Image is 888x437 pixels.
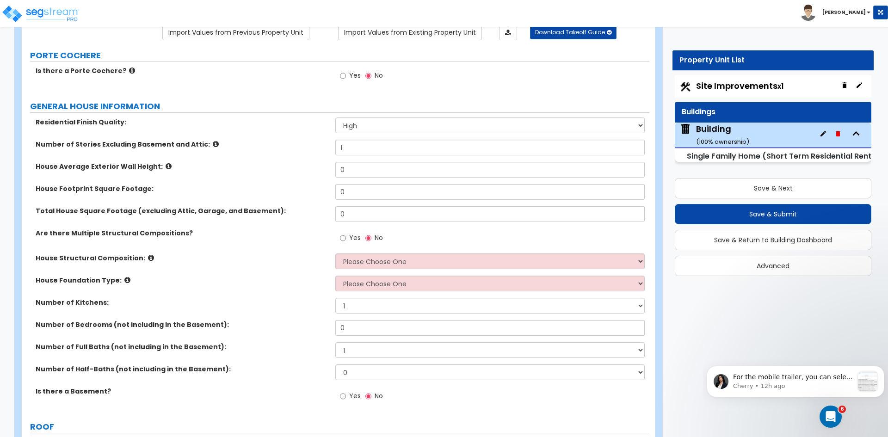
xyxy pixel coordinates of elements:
div: Property Unit List [679,55,867,66]
label: PORTE COCHERE [30,49,649,62]
img: Construction.png [679,81,691,93]
input: No [365,391,371,401]
label: Number of Bedrooms (not including in the Basement): [36,320,328,329]
img: logo_pro_r.png [1,5,80,23]
span: 6 [839,406,846,413]
label: Number of Kitchens: [36,298,328,307]
iframe: Intercom notifications message [703,347,888,412]
small: x1 [777,81,783,91]
span: Site Improvements [696,80,783,92]
i: click for more info! [129,67,135,74]
span: No [375,391,383,400]
button: Save & Submit [675,204,871,224]
label: Is there a Basement? [36,387,328,396]
button: Save & Return to Building Dashboard [675,230,871,250]
button: Save & Next [675,178,871,198]
input: Yes [340,71,346,81]
label: Are there Multiple Structural Compositions? [36,228,328,238]
input: Yes [340,233,346,243]
label: Number of Full Baths (not including in the Basement): [36,342,328,351]
iframe: Intercom live chat [820,406,842,428]
label: Total House Square Footage (excluding Attic, Garage, and Basement): [36,206,328,215]
a: Import the dynamic attribute values from previous properties. [162,25,309,40]
small: Single Family Home (Short Term Residential Rental) [687,151,882,161]
label: Is there a Porte Cochere? [36,66,328,75]
label: ROOF [30,421,649,433]
a: Import the dynamic attribute values from existing properties. [338,25,482,40]
span: Yes [349,233,361,242]
input: No [365,71,371,81]
i: click for more info! [124,277,130,283]
input: No [365,233,371,243]
label: Number of Stories Excluding Basement and Attic: [36,140,328,149]
label: Number of Half-Baths (not including in the Basement): [36,364,328,374]
label: House Foundation Type: [36,276,328,285]
div: Building [696,123,749,147]
div: Buildings [682,107,864,117]
img: avatar.png [800,5,816,21]
label: House Structural Composition: [36,253,328,263]
span: Yes [349,71,361,80]
label: Residential Finish Quality: [36,117,328,127]
span: Yes [349,391,361,400]
small: ( 100 % ownership) [696,137,749,146]
button: Advanced [675,256,871,276]
span: No [375,233,383,242]
label: GENERAL HOUSE INFORMATION [30,100,649,112]
i: click for more info! [213,141,219,148]
span: No [375,71,383,80]
b: [PERSON_NAME] [822,9,866,16]
span: Building [679,123,749,147]
a: Import the dynamic attributes value through Excel sheet [499,25,517,40]
span: Download Takeoff Guide [535,28,605,36]
button: Download Takeoff Guide [530,25,617,39]
i: click for more info! [166,163,172,170]
i: click for more info! [148,254,154,261]
label: House Average Exterior Wall Height: [36,162,328,171]
label: House Footprint Square Footage: [36,184,328,193]
img: building.svg [679,123,691,135]
input: Yes [340,391,346,401]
